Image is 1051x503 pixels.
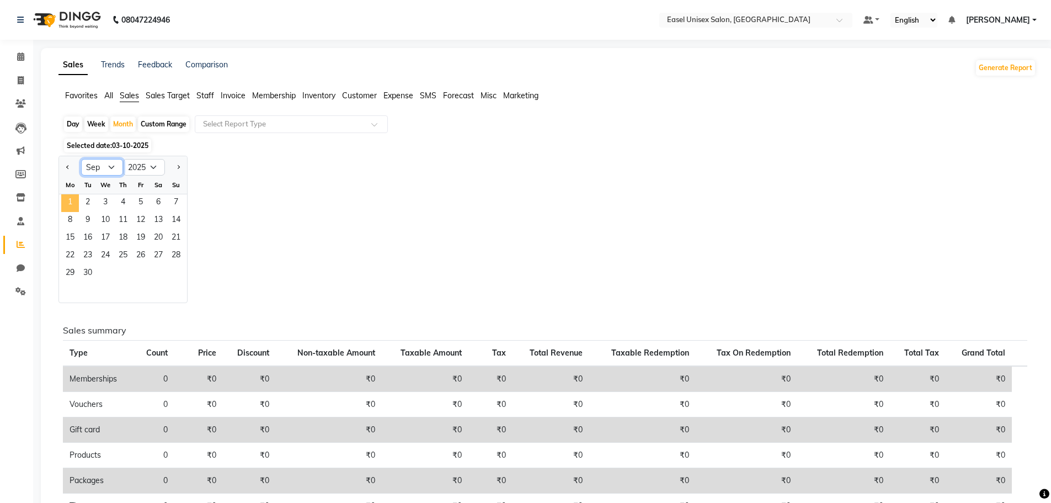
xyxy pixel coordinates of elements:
td: ₹0 [382,417,468,443]
div: Day [64,117,82,132]
span: Price [198,348,216,358]
span: 8 [61,212,79,230]
td: ₹0 [513,392,590,417]
span: 9 [79,212,97,230]
span: Selected date: [64,139,151,152]
div: Wednesday, September 24, 2025 [97,247,114,265]
td: ₹0 [174,366,223,392]
div: Friday, September 19, 2025 [132,230,150,247]
span: Staff [196,91,214,100]
td: ₹0 [513,468,590,494]
div: Tuesday, September 9, 2025 [79,212,97,230]
div: Week [84,117,108,132]
td: ₹0 [468,392,512,417]
span: 19 [132,230,150,247]
span: Grand Total [962,348,1005,358]
a: Comparison [185,60,228,70]
td: ₹0 [946,443,1012,468]
td: ₹0 [468,366,512,392]
span: All [104,91,113,100]
div: Tuesday, September 2, 2025 [79,194,97,212]
td: ₹0 [797,468,890,494]
div: Month [110,117,136,132]
td: ₹0 [890,417,946,443]
img: logo [28,4,104,35]
span: Customer [342,91,377,100]
td: 0 [134,366,174,392]
div: Tuesday, September 30, 2025 [79,265,97,283]
span: 12 [132,212,150,230]
span: 5 [132,194,150,212]
div: Monday, September 8, 2025 [61,212,79,230]
div: Custom Range [138,117,189,132]
td: ₹0 [513,366,590,392]
span: Inventory [302,91,335,100]
div: Thursday, September 11, 2025 [114,212,132,230]
td: ₹0 [223,366,276,392]
div: Friday, September 12, 2025 [132,212,150,230]
td: Packages [63,468,134,494]
span: 18 [114,230,132,247]
span: 21 [167,230,185,247]
span: Forecast [443,91,474,100]
span: 11 [114,212,132,230]
div: Sunday, September 7, 2025 [167,194,185,212]
span: Non-taxable Amount [297,348,375,358]
td: Products [63,443,134,468]
td: ₹0 [174,443,223,468]
div: Monday, September 22, 2025 [61,247,79,265]
span: 22 [61,247,79,265]
span: 13 [150,212,167,230]
span: 17 [97,230,114,247]
span: Sales Target [146,91,190,100]
td: ₹0 [223,468,276,494]
span: 26 [132,247,150,265]
span: Count [146,348,168,358]
td: 0 [134,443,174,468]
div: Friday, September 5, 2025 [132,194,150,212]
div: Saturday, September 6, 2025 [150,194,167,212]
td: Gift card [63,417,134,443]
span: 20 [150,230,167,247]
td: 0 [134,392,174,417]
div: Su [167,176,185,194]
td: ₹0 [468,468,512,494]
a: Trends [101,60,125,70]
span: 23 [79,247,97,265]
div: Wednesday, September 3, 2025 [97,194,114,212]
a: Sales [58,55,88,75]
div: Sunday, September 21, 2025 [167,230,185,247]
td: ₹0 [797,443,890,468]
td: ₹0 [589,366,695,392]
div: Wednesday, September 17, 2025 [97,230,114,247]
span: 24 [97,247,114,265]
span: Marketing [503,91,538,100]
span: [PERSON_NAME] [966,14,1030,26]
span: 6 [150,194,167,212]
span: Type [70,348,88,358]
td: ₹0 [468,417,512,443]
h6: Sales summary [63,325,1027,336]
a: Feedback [138,60,172,70]
td: ₹0 [946,392,1012,417]
td: ₹0 [890,392,946,417]
span: 16 [79,230,97,247]
div: Monday, September 1, 2025 [61,194,79,212]
span: Expense [383,91,413,100]
span: Taxable Redemption [611,348,689,358]
td: ₹0 [382,468,468,494]
td: ₹0 [382,443,468,468]
td: ₹0 [890,468,946,494]
td: ₹0 [946,417,1012,443]
span: Discount [237,348,269,358]
td: ₹0 [696,366,797,392]
td: ₹0 [946,366,1012,392]
span: SMS [420,91,436,100]
td: ₹0 [276,366,382,392]
div: Wednesday, September 10, 2025 [97,212,114,230]
td: ₹0 [223,392,276,417]
td: ₹0 [696,392,797,417]
td: ₹0 [276,392,382,417]
td: ₹0 [797,366,890,392]
button: Generate Report [976,60,1035,76]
